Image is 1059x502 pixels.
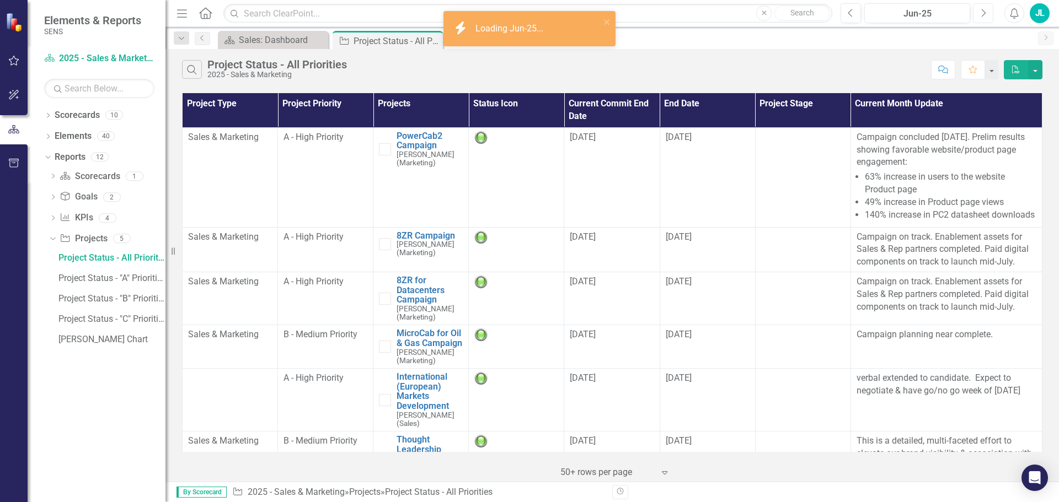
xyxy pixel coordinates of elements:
span: [DATE] [570,329,596,339]
img: Green: On Track [474,276,488,289]
small: [PERSON_NAME] (Marketing) [397,348,463,365]
td: Double-Click to Edit [755,127,851,227]
div: Project Status - "C" Priorities [58,314,165,324]
span: [DATE] [666,329,692,339]
td: Double-Click to Edit [755,431,851,489]
small: [PERSON_NAME] (Marketing) [397,150,463,167]
a: MicroCab for Oil & Gas Campaign [397,328,463,348]
img: Green: On Track [474,231,488,244]
td: Double-Click to Edit Right Click for Context Menu [373,431,469,489]
span: A - High Priority [284,276,344,287]
a: Goals [60,191,97,203]
a: Reports [55,151,85,164]
td: Double-Click to Edit [755,369,851,431]
div: 2025 - Sales & Marketing [207,71,347,79]
span: Sales & Marketing [188,435,259,446]
span: [DATE] [570,132,596,142]
span: A - High Priority [284,132,344,142]
span: Elements & Reports [44,14,141,27]
td: Double-Click to Edit Right Click for Context Menu [373,369,469,431]
td: Double-Click to Edit [851,227,1042,272]
span: [DATE] [666,231,692,242]
img: ClearPoint Strategy [6,12,25,31]
a: Projects [60,233,107,245]
a: International (European) Markets Development [397,372,463,411]
td: Double-Click to Edit [851,127,1042,227]
button: JL [1030,3,1050,23]
div: 10 [105,111,123,120]
p: This is a detailed, multi-faceted effort to elevate our brand visibility & association with deep ... [857,435,1036,485]
a: Scorecards [55,109,100,122]
img: Green: On Track [474,372,488,385]
div: Project Status - All Priorities [354,34,440,48]
p: Campaign on track. Enablement assets for Sales & Rep partners completed. Paid digital components ... [857,231,1036,269]
small: [PERSON_NAME] (Marketing) [397,240,463,257]
a: Elements [55,130,92,143]
div: Jun-25 [868,7,966,20]
a: 8ZR for Datacenters Campaign [397,276,463,305]
a: 2025 - Sales & Marketing [44,52,154,65]
span: [DATE] [570,373,596,383]
a: Project Status - "B" Priorities [56,290,165,307]
div: [PERSON_NAME] Chart [58,334,165,344]
div: Sales: Dashboard [239,33,325,47]
div: 2 [103,192,121,202]
td: Double-Click to Edit [469,127,564,227]
div: Project Status - "B" Priorities [58,294,165,304]
span: [DATE] [666,276,692,287]
td: Double-Click to Edit [851,369,1042,431]
td: Double-Click to Edit [755,272,851,325]
a: Sales: Dashboard [221,33,325,47]
div: Project Status - All Priorities [207,58,347,71]
div: » » [232,486,604,499]
span: Sales & Marketing [188,132,259,142]
li: 63% increase in users to the website Product page [865,171,1036,196]
input: Search ClearPoint... [223,4,832,23]
td: Double-Click to Edit [851,272,1042,325]
img: Green: On Track [474,435,488,448]
span: Sales & Marketing [188,276,259,287]
div: Project Status - All Priorities [385,487,493,497]
td: Double-Click to Edit [469,369,564,431]
img: Green: On Track [474,328,488,342]
a: Project Status - "C" Priorities [56,310,165,328]
div: 12 [91,152,109,161]
a: Project Status - All Priorities [56,249,165,267]
p: Campaign on track. Enablement assets for Sales & Rep partners completed. Paid digital components ... [857,276,1036,314]
a: PowerCab2 Campaign [397,131,463,150]
li: 140% increase in PC2 datasheet downloads [865,209,1036,222]
td: Double-Click to Edit Right Click for Context Menu [373,272,469,325]
span: [DATE] [666,373,692,383]
span: Search [790,8,814,17]
a: [PERSON_NAME] Chart [56,331,165,348]
a: Thought Leadership Campaign [397,435,463,464]
td: Double-Click to Edit [469,227,564,272]
button: Search [774,6,830,21]
span: By Scorecard [176,487,227,498]
span: A - High Priority [284,373,344,383]
div: 4 [99,213,116,223]
a: Scorecards [60,170,120,183]
div: Loading Jun-25... [475,23,546,35]
a: Project Status - "A" Priorities - Excludes NPI [56,269,165,287]
p: verbal extended to candidate. Expect to negotiate & have go/no go week of [DATE] [857,372,1036,397]
span: B - Medium Priority [284,329,357,339]
td: Double-Click to Edit [469,325,564,369]
a: KPIs [60,212,93,224]
td: Double-Click to Edit [755,325,851,369]
p: Campaign planning near complete. [857,328,1036,341]
td: Double-Click to Edit Right Click for Context Menu [373,325,469,369]
span: [DATE] [570,276,596,287]
td: Double-Click to Edit [469,272,564,325]
div: 1 [126,171,143,181]
a: Projects [349,487,381,497]
td: Double-Click to Edit Right Click for Context Menu [373,227,469,272]
span: [DATE] [666,132,692,142]
p: Campaign concluded [DATE]. Prelim results showing favorable website/product page engagement: [857,131,1036,169]
small: SENS [44,27,141,36]
span: B - Medium Priority [284,435,357,446]
span: Sales & Marketing [188,231,259,242]
small: [PERSON_NAME] (Sales) [397,411,463,428]
a: 8ZR Campaign [397,231,463,241]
